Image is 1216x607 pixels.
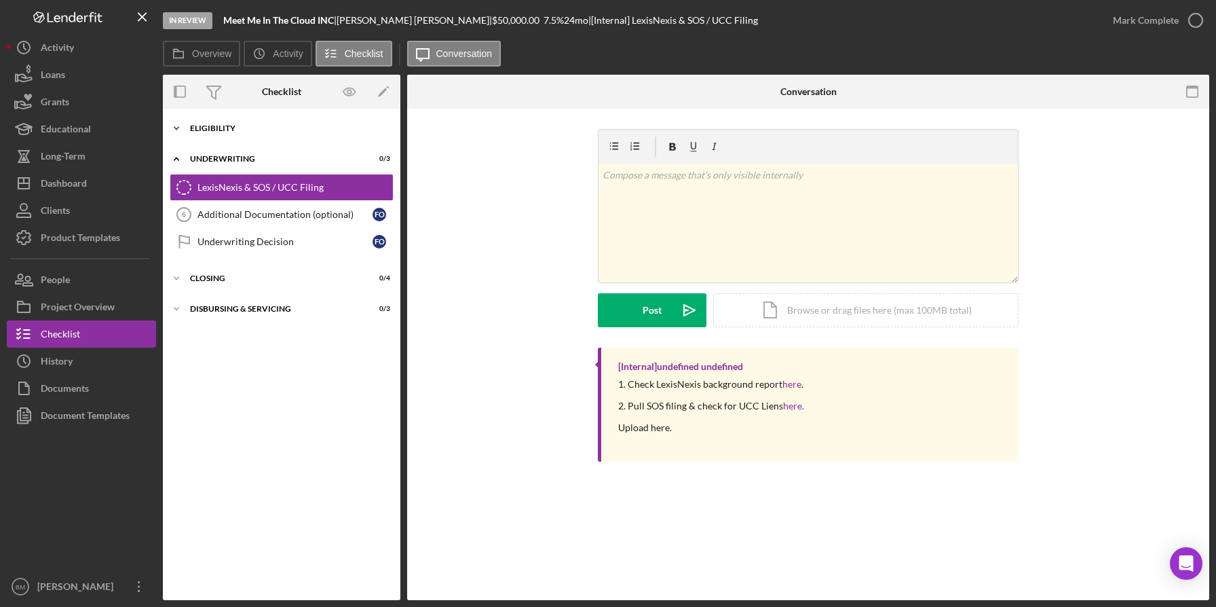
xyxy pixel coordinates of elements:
div: Mark Complete [1113,7,1179,34]
div: 0 / 3 [366,155,390,163]
a: LexisNexis & SOS / UCC Filing [170,174,394,201]
div: Post [643,293,662,327]
button: Activity [244,41,311,67]
div: 0 / 3 [366,305,390,313]
button: History [7,348,156,375]
button: Product Templates [7,224,156,251]
div: Checklist [262,86,301,97]
div: 2. Pull SOS filing & check for UCC Liens [618,401,804,411]
div: Underwriting Decision [197,236,373,247]
div: 0 / 4 [366,274,390,282]
a: Underwriting DecisionFO [170,228,394,255]
text: BM [16,583,25,591]
div: F O [373,235,386,249]
div: People [41,266,70,297]
div: Educational [41,115,91,146]
div: Checklist [41,320,80,351]
button: Activity [7,34,156,61]
button: Loans [7,61,156,88]
div: [Internal] undefined undefined [618,361,743,372]
div: [PERSON_NAME] [PERSON_NAME] | [337,15,492,26]
button: Dashboard [7,170,156,197]
a: here [782,378,801,390]
div: LexisNexis & SOS / UCC Filing [197,182,393,193]
div: Grants [41,88,69,119]
div: 7.5 % [544,15,564,26]
div: | [223,15,337,26]
div: Project Overview [41,293,115,324]
div: Activity [41,34,74,65]
div: $50,000.00 [492,15,544,26]
label: Checklist [345,48,383,59]
button: Educational [7,115,156,143]
div: Disbursing & Servicing [190,305,356,313]
button: People [7,266,156,293]
div: Conversation [780,86,837,97]
button: Long-Term [7,143,156,170]
div: Product Templates [41,224,120,255]
div: Loans [41,61,65,92]
div: Additional Documentation (optional) [197,209,373,220]
div: Clients [41,197,70,227]
a: here. [783,400,804,411]
div: Document Templates [41,402,130,433]
label: Conversation [436,48,493,59]
button: Post [598,293,706,327]
tspan: 6 [182,210,186,219]
button: Document Templates [7,402,156,429]
label: Activity [273,48,303,59]
div: Long-Term [41,143,85,173]
button: Conversation [407,41,501,67]
button: Documents [7,375,156,402]
button: Mark Complete [1099,7,1209,34]
a: 6Additional Documentation (optional)FO [170,201,394,228]
div: Documents [41,375,89,405]
button: BM[PERSON_NAME] [7,573,156,600]
div: In Review [163,12,212,29]
button: Clients [7,197,156,224]
button: Overview [163,41,240,67]
div: Closing [190,274,356,282]
div: 1. Check LexisNexis background report . [618,379,804,390]
div: | [Internal] LexisNexis & SOS / UCC Filing [588,15,758,26]
div: Eligibility [190,124,383,132]
div: Underwriting [190,155,356,163]
div: [PERSON_NAME] [34,573,122,604]
button: Checklist [7,320,156,348]
div: Open Intercom Messenger [1170,547,1202,580]
div: F O [373,208,386,221]
label: Overview [192,48,231,59]
div: History [41,348,73,378]
div: Upload here. [618,422,804,433]
div: 24 mo [564,15,588,26]
div: Dashboard [41,170,87,200]
button: Checklist [316,41,392,67]
b: Meet Me In The Cloud INC [223,14,334,26]
button: Project Overview [7,293,156,320]
button: Grants [7,88,156,115]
